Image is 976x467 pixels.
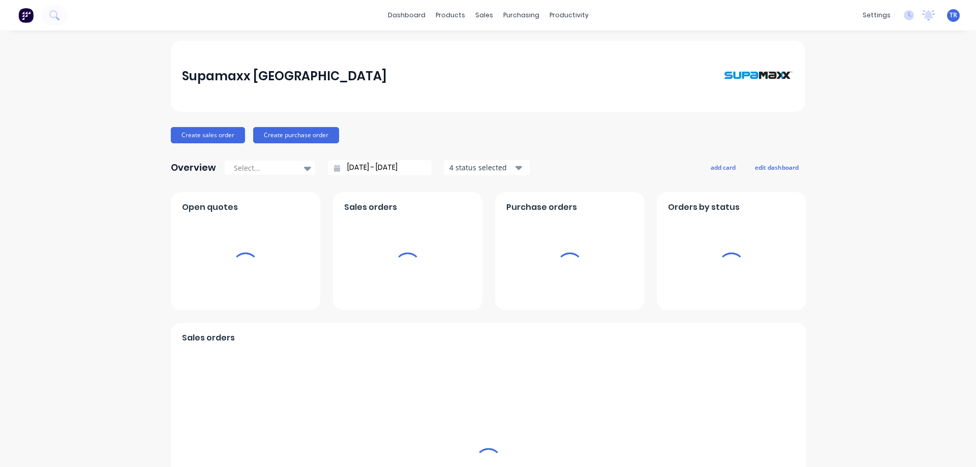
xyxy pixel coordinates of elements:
[383,8,431,23] a: dashboard
[668,201,740,213] span: Orders by status
[704,161,742,174] button: add card
[182,201,238,213] span: Open quotes
[171,127,245,143] button: Create sales order
[171,158,216,178] div: Overview
[449,162,513,173] div: 4 status selected
[950,11,957,20] span: TR
[498,8,544,23] div: purchasing
[723,51,794,101] img: Supamaxx Australia
[470,8,498,23] div: sales
[182,332,235,344] span: Sales orders
[182,66,387,86] div: Supamaxx [GEOGRAPHIC_DATA]
[748,161,805,174] button: edit dashboard
[506,201,577,213] span: Purchase orders
[431,8,470,23] div: products
[18,8,34,23] img: Factory
[858,8,896,23] div: settings
[444,160,530,175] button: 4 status selected
[544,8,594,23] div: productivity
[253,127,339,143] button: Create purchase order
[344,201,397,213] span: Sales orders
